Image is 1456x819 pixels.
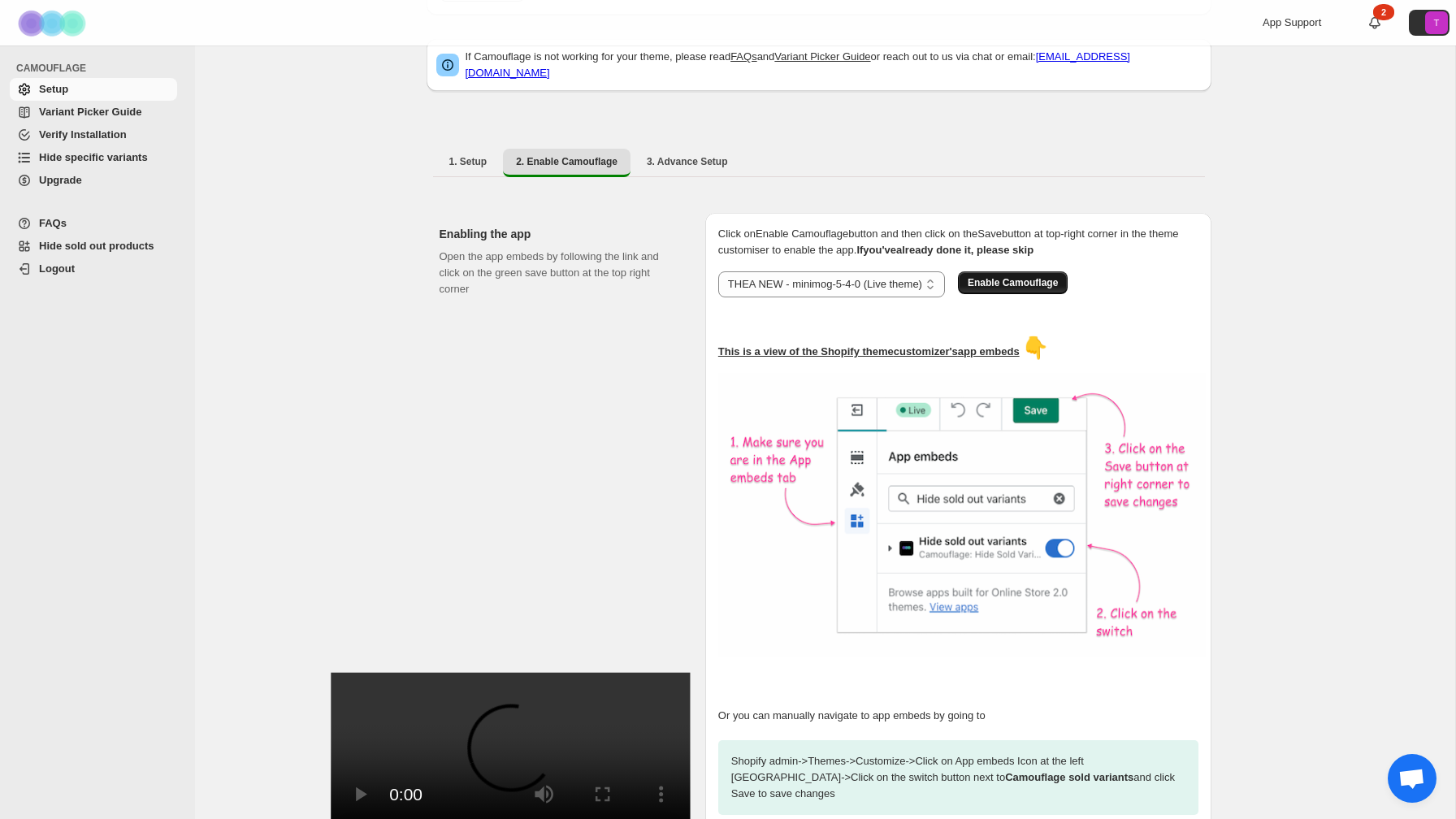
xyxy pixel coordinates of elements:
[1367,15,1383,31] a: 2
[440,226,679,242] h2: Enabling the app
[466,49,1202,81] p: If Camouflage is not working for your theme, please read and or reach out to us via chat or email:
[647,155,728,168] span: 3. Advance Setup
[718,226,1198,258] p: Click on Enable Camouflage button and then click on the Save button at top-right corner in the th...
[39,217,67,229] span: FAQs
[1434,18,1440,28] text: T
[13,1,94,45] img: Camouflage
[10,78,177,101] a: Setup
[730,50,757,63] a: FAQs
[39,128,127,141] span: Verify Installation
[1409,10,1449,36] button: Avatar with initials T
[10,212,177,235] a: FAQs
[1005,771,1133,783] strong: Camouflage sold variants
[718,740,1198,815] p: Shopify admin -> Themes -> Customize -> Click on App embeds Icon at the left [GEOGRAPHIC_DATA] ->...
[10,123,177,146] a: Verify Installation
[39,174,82,186] span: Upgrade
[39,262,75,275] span: Logout
[718,708,1198,724] p: Or you can manually navigate to app embeds by going to
[516,155,617,168] span: 2. Enable Camouflage
[958,276,1068,288] a: Enable Camouflage
[39,106,141,118] span: Variant Picker Guide
[1373,4,1394,20] div: 2
[39,240,154,252] span: Hide sold out products
[856,244,1033,256] b: If you've already done it, please skip
[39,151,148,163] span: Hide specific variants
[10,235,177,258] a: Hide sold out products
[39,83,68,95] span: Setup
[10,101,177,123] a: Variant Picker Guide
[968,276,1058,289] span: Enable Camouflage
[16,62,184,75] span: CAMOUFLAGE
[10,258,177,280] a: Logout
[449,155,487,168] span: 1. Setup
[718,373,1206,657] img: camouflage-enable
[774,50,870,63] a: Variant Picker Guide
[1425,11,1448,34] span: Avatar with initials T
[10,146,177,169] a: Hide specific variants
[1022,336,1048,360] span: 👇
[1388,754,1436,803] div: Open chat
[958,271,1068,294] button: Enable Camouflage
[718,345,1020,357] u: This is a view of the Shopify theme customizer's app embeds
[1263,16,1321,28] span: App Support
[10,169,177,192] a: Upgrade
